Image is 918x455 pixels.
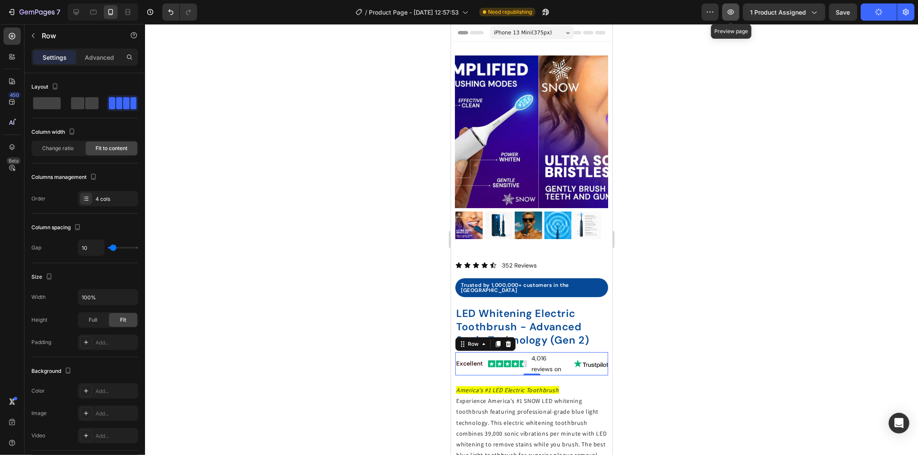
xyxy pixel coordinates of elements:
[56,7,60,17] p: 7
[3,3,64,21] button: 7
[369,8,459,17] span: Product Page - [DATE] 12:57:53
[96,387,136,395] div: Add...
[5,372,156,447] p: Experience America's #1 SNOW LED whitening toothbrush featuring professional-grade blue light tec...
[31,271,54,283] div: Size
[743,3,825,21] button: 1 product assigned
[31,126,77,138] div: Column width
[31,366,73,377] div: Background
[96,195,136,203] div: 4 cols
[31,172,99,183] div: Columns management
[889,413,909,433] div: Open Intercom Messenger
[750,8,806,17] span: 1 product assigned
[6,157,21,164] div: Beta
[31,316,47,324] div: Height
[829,3,857,21] button: Save
[42,31,115,41] p: Row
[43,53,67,62] p: Settings
[78,289,138,305] input: Auto
[8,92,21,98] div: 450
[31,293,46,301] div: Width
[31,387,45,395] div: Color
[96,410,136,418] div: Add...
[31,81,60,93] div: Layout
[96,339,136,347] div: Add...
[365,8,367,17] span: /
[78,240,104,255] input: Auto
[43,144,74,152] span: Change ratio
[31,432,45,440] div: Video
[31,338,51,346] div: Padding
[85,53,114,62] p: Advanced
[89,316,97,324] span: Full
[31,244,41,252] div: Gap
[31,222,83,234] div: Column spacing
[836,9,850,16] span: Save
[451,24,612,455] iframe: Design area
[31,195,46,203] div: Order
[162,3,197,21] div: Undo/Redo
[96,432,136,440] div: Add...
[120,316,126,324] span: Fit
[96,144,127,152] span: Fit to content
[31,409,46,417] div: Image
[488,8,532,16] span: Need republishing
